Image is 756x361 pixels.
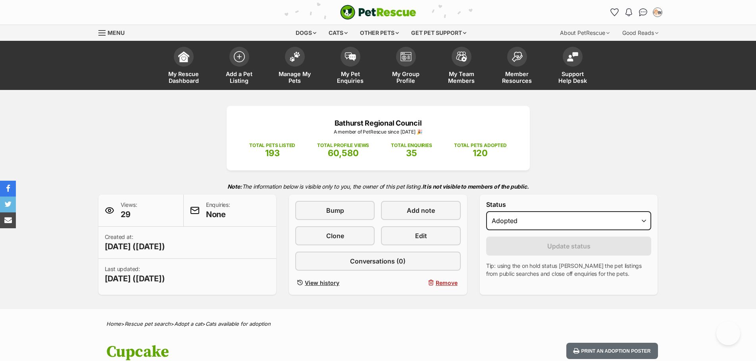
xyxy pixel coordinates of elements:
span: Menu [108,29,125,36]
div: Dogs [290,25,322,41]
a: Edit [381,226,460,245]
span: Update status [547,241,591,251]
span: [DATE] ([DATE]) [105,241,165,252]
div: Get pet support [406,25,472,41]
strong: Note: [227,183,242,190]
span: Support Help Desk [555,71,591,84]
img: add-pet-listing-icon-0afa8454b4691262ce3f59096e99ab1cd57d4a30225e0717b998d2c9b9846f56.svg [234,51,245,62]
img: manage-my-pets-icon-02211641906a0b7f246fdf0571729dbe1e7629f14944591b6c1af311fb30b64b.svg [289,52,300,62]
a: Clone [295,226,375,245]
div: About PetRescue [554,25,615,41]
p: Enquiries: [206,201,230,220]
span: Add a Pet Listing [221,71,257,84]
button: Update status [486,237,652,256]
img: chat-41dd97257d64d25036548639549fe6c8038ab92f7586957e7f3b1b290dea8141.svg [639,8,647,16]
span: My Pet Enquiries [333,71,368,84]
span: 35 [406,148,417,158]
div: Good Reads [617,25,664,41]
a: Favourites [608,6,621,19]
img: Heidi McMahon profile pic [654,8,662,16]
div: Other pets [354,25,404,41]
span: Add note [407,206,435,215]
button: Notifications [623,6,635,19]
span: 29 [121,209,137,220]
p: Created at: [105,233,165,252]
a: My Group Profile [378,43,434,90]
img: logo-cat-932fe2b9b8326f06289b0f2fb663e598f794de774fb13d1741a6617ecf9a85b4.svg [340,5,416,20]
span: Bump [326,206,344,215]
span: 120 [473,148,488,158]
button: My account [651,6,664,19]
span: 193 [265,148,280,158]
span: View history [305,279,339,287]
a: My Rescue Dashboard [156,43,212,90]
h1: Cupcake [106,343,442,361]
p: Bathurst Regional Council [239,118,518,128]
a: Menu [98,25,130,39]
div: > > > [87,321,670,327]
a: Adopt a cat [174,321,202,327]
label: Status [486,201,652,208]
p: TOTAL PROFILE VIEWS [317,142,369,149]
p: Views: [121,201,137,220]
img: pet-enquiries-icon-7e3ad2cf08bfb03b45e93fb7055b45f3efa6380592205ae92323e6603595dc1f.svg [345,52,356,61]
p: A member of PetRescue since [DATE] 🎉 [239,128,518,136]
iframe: Help Scout Beacon - Open [716,321,740,345]
p: TOTAL PETS LISTED [249,142,295,149]
p: TOTAL ENQUIRIES [391,142,432,149]
a: My Team Members [434,43,489,90]
img: notifications-46538b983faf8c2785f20acdc204bb7945ddae34d4c08c2a6579f10ce5e182be.svg [625,8,632,16]
a: Add note [381,201,460,220]
a: Bump [295,201,375,220]
span: My Group Profile [388,71,424,84]
button: Remove [381,277,460,288]
a: Support Help Desk [545,43,600,90]
span: My Rescue Dashboard [166,71,202,84]
span: Conversations (0) [350,256,406,266]
button: Print an adoption poster [566,343,658,359]
a: Rescue pet search [125,321,171,327]
span: Clone [326,231,344,241]
span: [DATE] ([DATE]) [105,273,165,284]
strong: It is not visible to members of the public. [422,183,529,190]
span: 60,580 [328,148,359,158]
div: Cats [323,25,353,41]
img: dashboard-icon-eb2f2d2d3e046f16d808141f083e7271f6b2e854fb5c12c21221c1fb7104beca.svg [178,51,189,62]
span: Remove [436,279,458,287]
img: help-desk-icon-fdf02630f3aa405de69fd3d07c3f3aa587a6932b1a1747fa1d2bba05be0121f9.svg [567,52,578,61]
p: TOTAL PETS ADOPTED [454,142,507,149]
a: Conversations [637,6,650,19]
span: My Team Members [444,71,479,84]
ul: Account quick links [608,6,664,19]
img: member-resources-icon-8e73f808a243e03378d46382f2149f9095a855e16c252ad45f914b54edf8863c.svg [512,52,523,62]
span: Member Resources [499,71,535,84]
img: group-profile-icon-3fa3cf56718a62981997c0bc7e787c4b2cf8bcc04b72c1350f741eb67cf2f40e.svg [400,52,412,61]
span: Edit [415,231,427,241]
a: View history [295,277,375,288]
span: Manage My Pets [277,71,313,84]
a: PetRescue [340,5,416,20]
p: Tip: using the on hold status [PERSON_NAME] the pet listings from public searches and close off e... [486,262,652,278]
p: The information below is visible only to you, the owner of this pet listing. [98,178,658,195]
a: Cats available for adoption [206,321,271,327]
a: Conversations (0) [295,252,461,271]
a: Home [106,321,121,327]
p: Last updated: [105,265,165,284]
a: Member Resources [489,43,545,90]
a: My Pet Enquiries [323,43,378,90]
a: Manage My Pets [267,43,323,90]
span: None [206,209,230,220]
img: team-members-icon-5396bd8760b3fe7c0b43da4ab00e1e3bb1a5d9ba89233759b79545d2d3fc5d0d.svg [456,52,467,62]
a: Add a Pet Listing [212,43,267,90]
